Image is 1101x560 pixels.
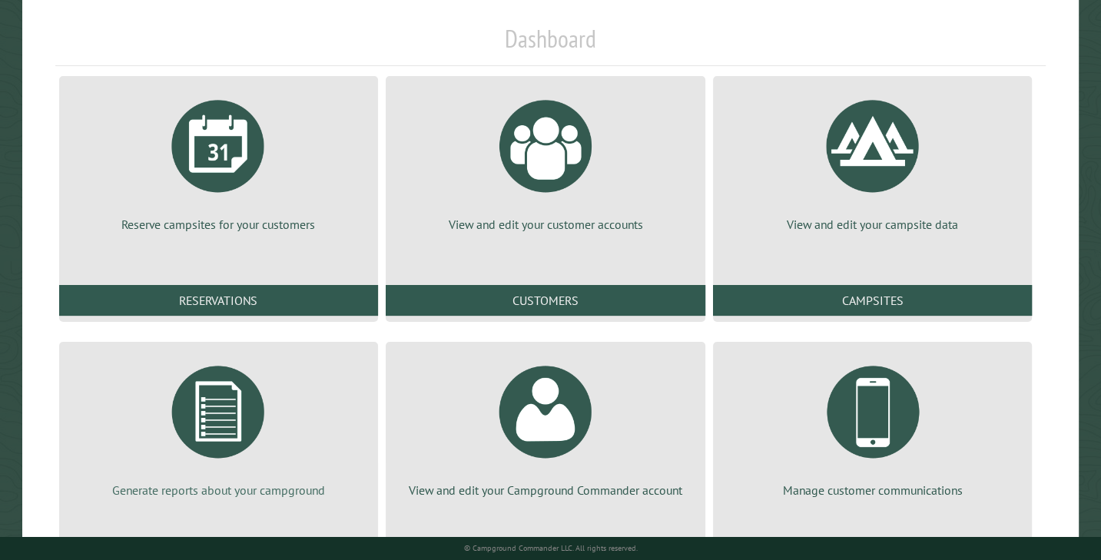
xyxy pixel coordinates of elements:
[463,543,637,553] small: © Campground Commander LLC. All rights reserved.
[404,482,687,499] p: View and edit your Campground Commander account
[404,216,687,233] p: View and edit your customer accounts
[59,285,379,316] a: Reservations
[386,285,705,316] a: Customers
[78,216,360,233] p: Reserve campsites for your customers
[731,216,1014,233] p: View and edit your campsite data
[78,354,360,499] a: Generate reports about your campground
[78,88,360,233] a: Reserve campsites for your customers
[713,285,1033,316] a: Campsites
[731,88,1014,233] a: View and edit your campsite data
[731,482,1014,499] p: Manage customer communications
[55,24,1046,66] h1: Dashboard
[404,88,687,233] a: View and edit your customer accounts
[78,482,360,499] p: Generate reports about your campground
[731,354,1014,499] a: Manage customer communications
[404,354,687,499] a: View and edit your Campground Commander account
